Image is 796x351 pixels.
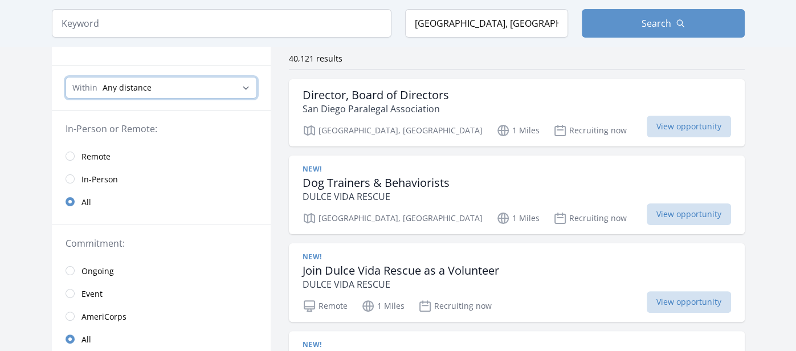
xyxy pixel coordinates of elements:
a: Remote [52,145,271,168]
button: Search [582,9,745,38]
p: [GEOGRAPHIC_DATA], [GEOGRAPHIC_DATA] [303,211,483,225]
span: View opportunity [647,203,731,225]
span: AmeriCorps [81,311,126,323]
a: All [52,190,271,213]
p: 1 Miles [496,211,540,225]
span: New! [303,340,322,349]
p: Remote [303,299,348,313]
span: Ongoing [81,266,114,277]
span: Search [642,17,671,30]
span: View opportunity [647,291,731,313]
span: All [81,334,91,345]
h3: Dog Trainers & Behaviorists [303,176,450,190]
a: All [52,328,271,350]
legend: In-Person or Remote: [66,122,257,136]
p: 1 Miles [361,299,405,313]
span: In-Person [81,174,118,185]
a: Ongoing [52,259,271,282]
legend: Commitment: [66,236,257,250]
select: Search Radius [66,77,257,99]
input: Location [405,9,568,38]
p: Recruiting now [418,299,492,313]
a: AmeriCorps [52,305,271,328]
span: New! [303,165,322,174]
a: New! Dog Trainers & Behaviorists DULCE VIDA RESCUE [GEOGRAPHIC_DATA], [GEOGRAPHIC_DATA] 1 Miles R... [289,156,745,234]
a: New! Join Dulce Vida Rescue as a Volunteer DULCE VIDA RESCUE Remote 1 Miles Recruiting now View o... [289,243,745,322]
h3: Join Dulce Vida Rescue as a Volunteer [303,264,499,277]
input: Keyword [52,9,391,38]
p: San Diego Paralegal Association [303,102,449,116]
span: View opportunity [647,116,731,137]
span: Remote [81,151,111,162]
a: Event [52,282,271,305]
a: Director, Board of Directors San Diego Paralegal Association [GEOGRAPHIC_DATA], [GEOGRAPHIC_DATA]... [289,79,745,146]
span: Event [81,288,103,300]
p: 1 Miles [496,124,540,137]
p: [GEOGRAPHIC_DATA], [GEOGRAPHIC_DATA] [303,124,483,137]
span: New! [303,252,322,262]
p: DULCE VIDA RESCUE [303,190,450,203]
a: In-Person [52,168,271,190]
p: Recruiting now [553,211,627,225]
span: All [81,197,91,208]
p: DULCE VIDA RESCUE [303,277,499,291]
h3: Director, Board of Directors [303,88,449,102]
span: 40,121 results [289,53,342,64]
p: Recruiting now [553,124,627,137]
